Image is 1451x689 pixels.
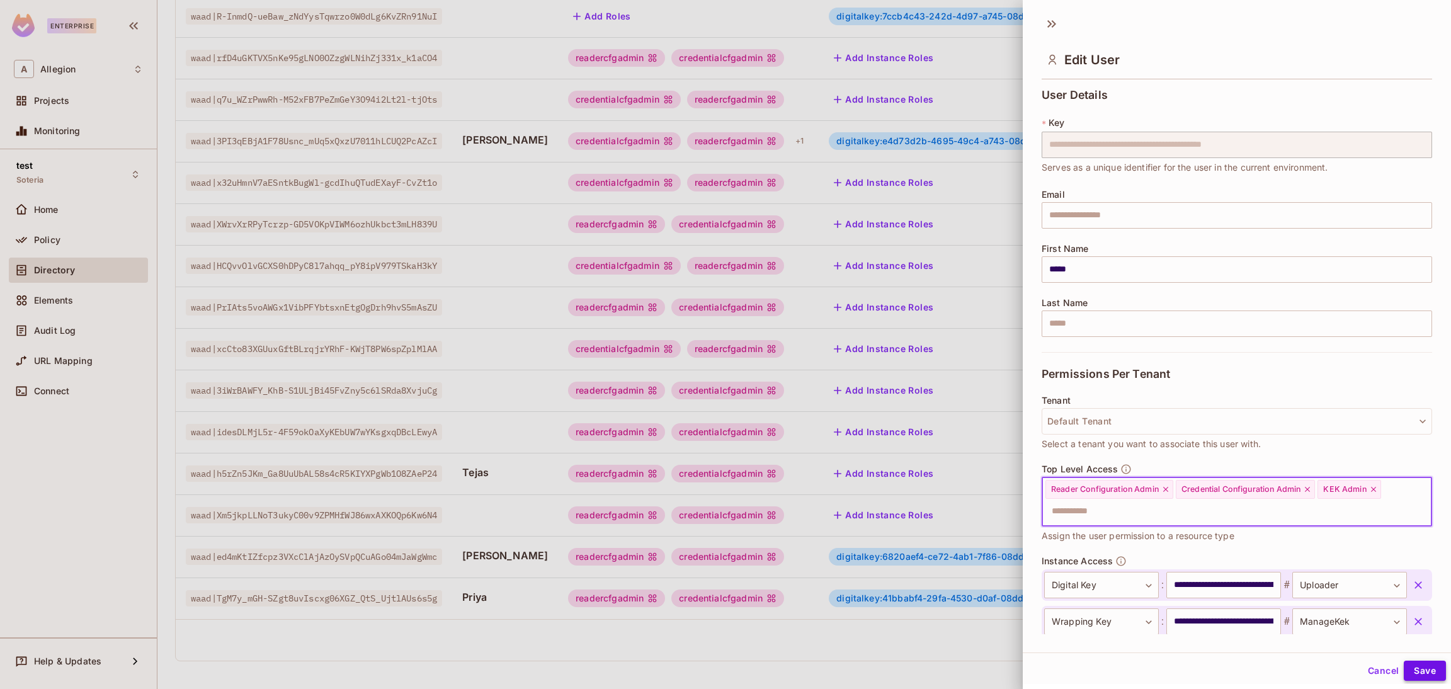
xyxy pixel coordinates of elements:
[1042,89,1108,101] span: User Details
[1181,484,1301,494] span: Credential Configuration Admin
[1159,578,1166,593] span: :
[1042,298,1088,308] span: Last Name
[1064,52,1120,67] span: Edit User
[1404,661,1446,681] button: Save
[1044,608,1159,635] div: Wrapping Key
[1281,614,1292,629] span: #
[1176,480,1316,499] div: Credential Configuration Admin
[1042,396,1071,406] span: Tenant
[1042,437,1261,451] span: Select a tenant you want to associate this user with.
[1042,161,1328,174] span: Serves as a unique identifier for the user in the current environment.
[1292,572,1407,598] div: Uploader
[1323,484,1366,494] span: KEK Admin
[1045,480,1173,499] div: Reader Configuration Admin
[1044,572,1159,598] div: Digital Key
[1042,408,1432,435] button: Default Tenant
[1042,529,1234,543] span: Assign the user permission to a resource type
[1281,578,1292,593] span: #
[1159,614,1166,629] span: :
[1051,484,1159,494] span: Reader Configuration Admin
[1292,608,1407,635] div: ManageKek
[1042,368,1170,380] span: Permissions Per Tenant
[1042,464,1118,474] span: Top Level Access
[1317,480,1380,499] div: KEK Admin
[1042,244,1089,254] span: First Name
[1042,190,1065,200] span: Email
[1042,556,1113,566] span: Instance Access
[1425,500,1428,503] button: Open
[1363,661,1404,681] button: Cancel
[1049,118,1064,128] span: Key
